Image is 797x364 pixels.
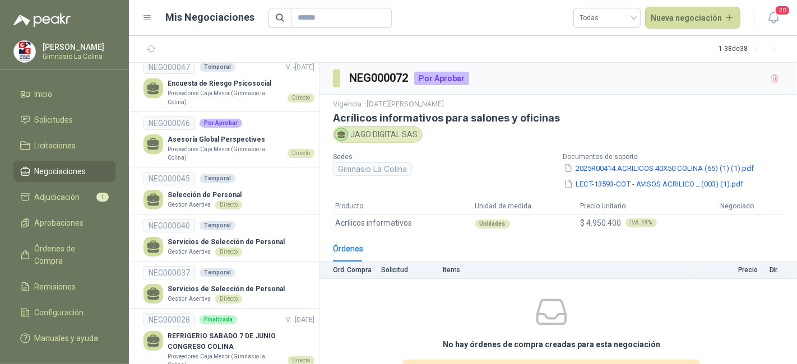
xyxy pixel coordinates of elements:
[35,281,76,293] span: Remisiones
[333,99,784,110] p: Vigencia - [DATE][PERSON_NAME]
[168,237,285,248] p: Servicios de Selección de Personal
[143,60,195,74] div: NEG000047
[143,313,195,326] div: NEG000028
[288,94,314,102] div: Directo
[200,315,237,324] div: Finalizada
[215,200,242,209] div: Directo
[168,190,242,200] p: Selección de Personal
[43,53,113,60] p: Gimnasio La Colina
[35,332,99,344] span: Manuales y ayuda
[718,199,784,214] th: Negociado
[143,219,314,256] a: NEG000040TemporalServicios de Selección de PersonalGestion AsertivaDirecto
[168,248,211,256] p: Gestion Asertiva
[168,331,314,352] p: REFRIGERIO SABADO 7 DE JUNIO CONGRESO COLINA
[286,316,314,324] span: V. - [DATE]
[349,69,410,87] h3: NEG000072
[143,60,314,106] a: NEG000047TemporalV. -[DATE] Encuesta de Riesgo PsicosocialProveedores Caja Menor (Gimnasio la Col...
[143,116,314,162] a: NEG000046Por AprobarAsesoría Global PerspectivesProveedores Caja Menor (Gimnasio la Colina)Directo
[35,88,53,100] span: Inicio
[143,172,195,185] div: NEG000045
[13,328,115,349] a: Manuales y ayuda
[563,162,755,174] button: 2025R00414 ACRILICOS 40X50 COLINA (65) (1) (1).pdf
[333,162,412,176] div: Gimnasio La Colina
[625,218,657,227] div: IVA
[333,152,554,162] p: Sedes
[168,284,285,295] p: Servicios de Selección de Personal
[13,186,115,208] a: Adjudicación1
[215,295,242,304] div: Directo
[215,248,242,256] div: Directo
[13,13,71,27] img: Logo peakr
[168,134,314,145] p: Asesoría Global Perspectives
[578,199,718,214] th: Precio Unitario
[35,217,84,229] span: Aprobaciones
[13,83,115,105] a: Inicio
[200,174,235,183] div: Temporal
[775,5,790,16] span: 20
[286,63,314,71] span: V. - [DATE]
[333,112,784,124] h3: Acrílicos informativos para salones y oficinas
[166,10,255,25] h1: Mis Negociaciones
[200,63,235,72] div: Temporal
[13,276,115,297] a: Remisiones
[143,266,314,304] a: NEG000037TemporalServicios de Selección de PersonalGestion AsertivaDirecto
[168,89,283,106] p: Proveedores Caja Menor (Gimnasio la Colina)
[13,109,115,130] a: Solicitudes
[43,43,113,51] p: [PERSON_NAME]
[580,10,634,26] span: Todas
[13,135,115,156] a: Licitaciones
[563,152,784,162] p: Documentos de soporte
[168,78,314,89] p: Encuesta de Riesgo Psicosocial
[288,149,314,158] div: Directo
[335,217,412,229] span: Acrílicos informativos
[13,238,115,272] a: Órdenes de Compra
[645,7,741,29] button: Nueva negociación
[14,41,35,62] img: Company Logo
[35,114,73,126] span: Solicitudes
[719,40,784,58] div: 1 - 38 de 38
[763,8,784,28] button: 20
[333,126,423,143] div: JAGO DIGITAL SAS
[381,262,443,279] th: Solicitud
[641,220,652,226] b: 19 %
[13,161,115,182] a: Negociaciones
[168,200,211,209] p: Gestion Asertiva
[473,199,578,214] th: Unidad de medida
[443,262,692,279] th: Items
[200,221,235,230] div: Temporal
[35,306,84,319] span: Configuración
[475,220,510,228] div: Unidades
[443,338,660,351] h3: No hay órdenes de compra creadas para esta negociación
[35,139,76,152] span: Licitaciones
[35,165,86,178] span: Negociaciones
[143,172,314,209] a: NEG000045TemporalSelección de PersonalGestion AsertivaDirecto
[35,191,80,203] span: Adjudicación
[168,295,211,304] p: Gestion Asertiva
[35,242,105,267] span: Órdenes de Compra
[414,72,469,85] div: Por Aprobar
[200,268,235,277] div: Temporal
[13,212,115,234] a: Aprobaciones
[580,217,621,229] span: $ 4.950.400
[143,266,195,279] div: NEG000037
[692,262,764,279] th: Precio
[764,262,797,279] th: Dir.
[333,199,473,214] th: Producto
[563,178,744,190] button: LECT-13593-COT - AVISOS ACRILICO _ (003) (1).pdf
[333,242,363,255] div: Órdenes
[96,193,109,202] span: 1
[319,262,381,279] th: Ord. Compra
[143,219,195,232] div: NEG000040
[168,145,283,162] p: Proveedores Caja Menor (Gimnasio la Colina)
[143,116,195,130] div: NEG000046
[200,119,242,128] div: Por Aprobar
[13,302,115,323] a: Configuración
